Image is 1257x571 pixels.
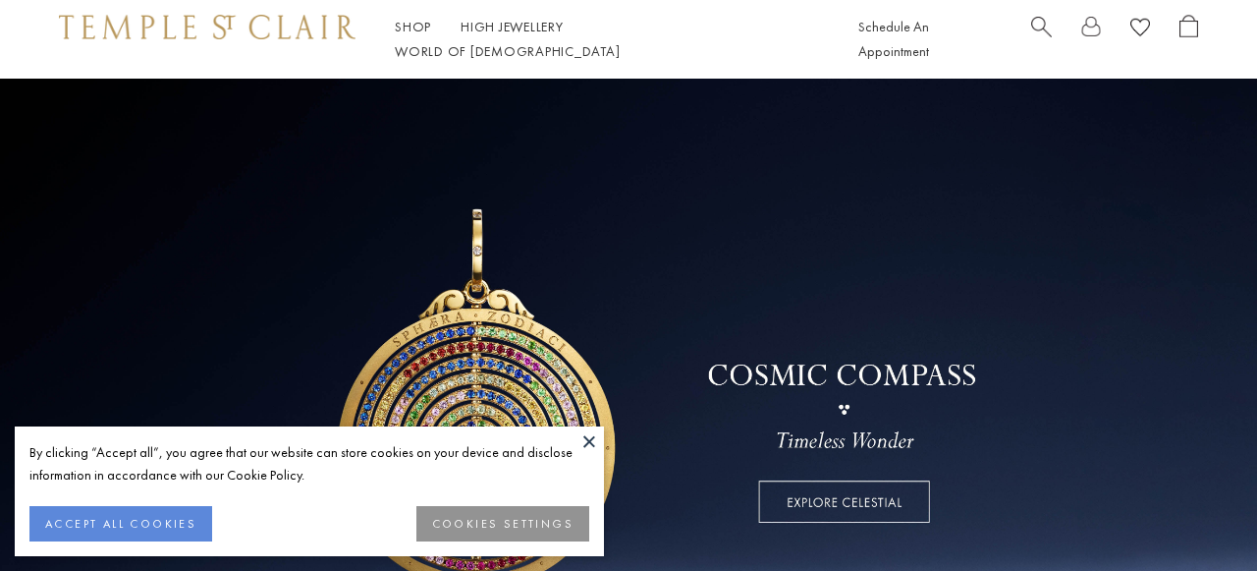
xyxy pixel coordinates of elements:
a: Open Shopping Bag [1179,15,1198,64]
a: ShopShop [395,18,431,35]
a: World of [DEMOGRAPHIC_DATA]World of [DEMOGRAPHIC_DATA] [395,42,620,60]
img: Temple St. Clair [59,15,355,38]
nav: Main navigation [395,15,814,64]
a: Schedule An Appointment [858,18,929,60]
button: COOKIES SETTINGS [416,506,589,542]
div: By clicking “Accept all”, you agree that our website can store cookies on your device and disclos... [29,441,589,486]
a: Search [1031,15,1052,64]
a: High JewelleryHigh Jewellery [461,18,564,35]
button: ACCEPT ALL COOKIES [29,506,212,542]
a: View Wishlist [1130,15,1150,45]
